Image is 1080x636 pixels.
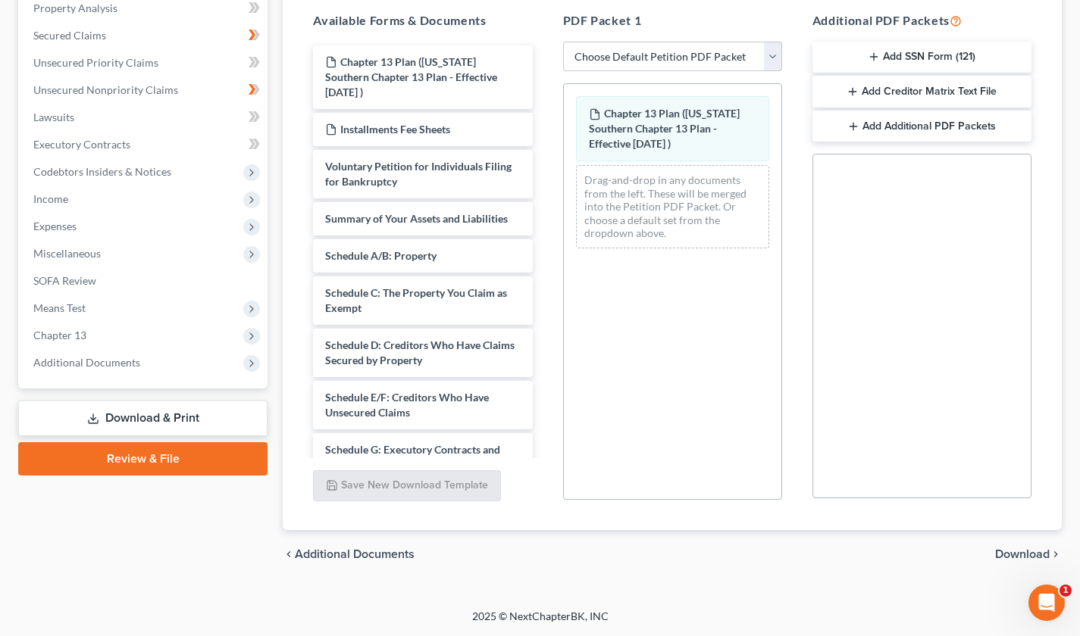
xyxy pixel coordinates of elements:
h5: Additional PDF Packets [812,11,1031,30]
h5: Available Forms & Documents [313,11,532,30]
span: Summary of Your Assets and Liabilities [325,212,508,225]
span: Chapter 13 [33,329,86,341]
a: Unsecured Priority Claims [21,49,268,76]
i: chevron_left [283,548,295,560]
span: Additional Documents [295,548,415,560]
button: Add Additional PDF Packets [812,111,1031,142]
span: Download [995,548,1050,560]
a: Executory Contracts [21,131,268,158]
a: SOFA Review [21,267,268,295]
button: Download chevron_right [995,548,1062,560]
button: Add Creditor Matrix Text File [812,76,1031,108]
span: Expenses [33,220,77,232]
a: Review & File [18,442,268,475]
button: Add SSN Form (121) [812,42,1031,73]
span: Unsecured Nonpriority Claims [33,83,178,96]
span: Schedule A/B: Property [325,249,437,262]
a: Download & Print [18,401,268,436]
span: Installments Fee Sheets [340,123,450,136]
a: Secured Claims [21,22,268,49]
span: Secured Claims [33,29,106,42]
span: Miscellaneous [33,247,101,260]
span: Schedule G: Executory Contracts and Unexpired Leases [325,443,500,471]
span: Schedule D: Creditors Who Have Claims Secured by Property [325,338,515,366]
a: chevron_left Additional Documents [283,548,415,560]
span: Voluntary Petition for Individuals Filing for Bankruptcy [325,160,512,188]
span: Unsecured Priority Claims [33,56,158,69]
span: Additional Documents [33,356,140,369]
span: SOFA Review [33,274,96,287]
span: Executory Contracts [33,138,130,151]
a: Lawsuits [21,104,268,131]
div: 2025 © NextChapterBK, INC [108,609,972,636]
span: Schedule E/F: Creditors Who Have Unsecured Claims [325,391,489,419]
span: Lawsuits [33,111,74,123]
h5: PDF Packet 1 [563,11,782,30]
span: Income [33,192,68,205]
a: Unsecured Nonpriority Claims [21,76,268,104]
span: Codebtors Insiders & Notices [33,165,171,178]
i: chevron_right [1050,548,1062,560]
span: Chapter 13 Plan ([US_STATE] Southern Chapter 13 Plan - Effective [DATE] ) [325,55,497,98]
div: Drag-and-drop in any documents from the left. These will be merged into the Petition PDF Packet. ... [576,165,769,248]
iframe: Intercom live chat [1028,585,1065,621]
button: Save New Download Template [313,470,501,502]
span: Schedule C: The Property You Claim as Exempt [325,286,507,314]
span: Means Test [33,301,86,314]
span: 1 [1060,585,1072,597]
span: Property Analysis [33,2,117,14]
span: Chapter 13 Plan ([US_STATE] Southern Chapter 13 Plan - Effective [DATE] ) [589,107,740,150]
